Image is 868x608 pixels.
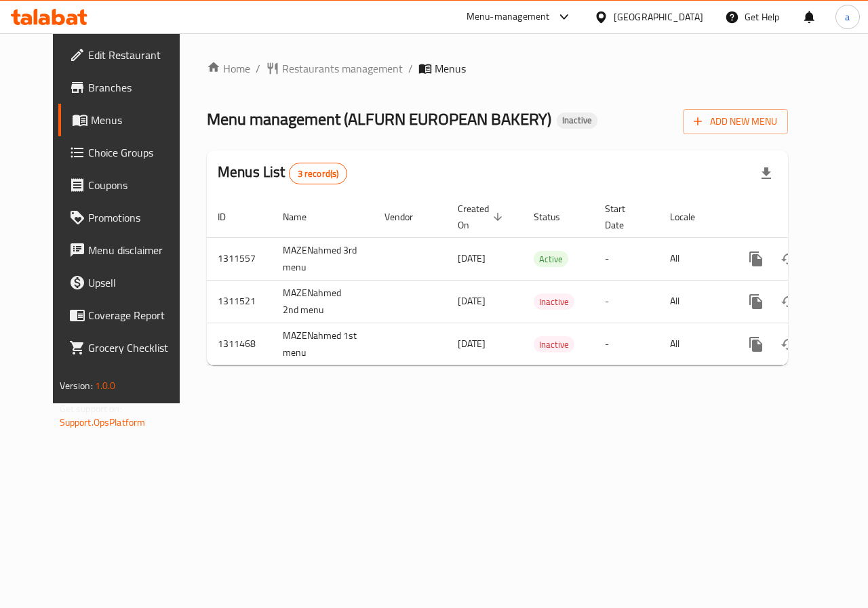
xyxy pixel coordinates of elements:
[88,144,187,161] span: Choice Groups
[845,9,850,24] span: a
[435,60,466,77] span: Menus
[58,169,198,201] a: Coupons
[740,285,772,318] button: more
[534,251,568,267] span: Active
[594,280,659,323] td: -
[534,209,578,225] span: Status
[740,328,772,361] button: more
[272,280,374,323] td: MAZENahmed 2nd menu
[207,237,272,280] td: 1311557
[594,237,659,280] td: -
[659,323,729,365] td: All
[88,275,187,291] span: Upsell
[534,251,568,267] div: Active
[534,294,574,310] span: Inactive
[772,285,805,318] button: Change Status
[60,377,93,394] span: Version:
[659,237,729,280] td: All
[88,340,187,356] span: Grocery Checklist
[772,243,805,275] button: Change Status
[283,209,324,225] span: Name
[58,104,198,136] a: Menus
[207,280,272,323] td: 1311521
[289,163,348,184] div: Total records count
[266,60,403,77] a: Restaurants management
[384,209,431,225] span: Vendor
[60,413,146,431] a: Support.OpsPlatform
[272,237,374,280] td: MAZENahmed 3rd menu
[88,177,187,193] span: Coupons
[557,115,597,126] span: Inactive
[290,167,347,180] span: 3 record(s)
[60,400,122,418] span: Get support on:
[58,136,198,169] a: Choice Groups
[218,162,347,184] h2: Menus List
[534,336,574,352] div: Inactive
[218,209,243,225] span: ID
[750,157,783,190] div: Export file
[594,323,659,365] td: -
[272,323,374,365] td: MAZENahmed 1st menu
[467,9,550,25] div: Menu-management
[58,234,198,266] a: Menu disclaimer
[95,377,116,394] span: 1.0.0
[683,109,788,134] button: Add New Menu
[458,249,486,267] span: [DATE]
[207,323,272,365] td: 1311468
[694,113,777,130] span: Add New Menu
[207,60,250,77] a: Home
[88,79,187,96] span: Branches
[88,47,187,63] span: Edit Restaurant
[207,104,551,134] span: Menu management ( ALFURN EUROPEAN BAKERY )
[740,243,772,275] button: more
[659,280,729,323] td: All
[58,331,198,364] a: Grocery Checklist
[256,60,260,77] li: /
[408,60,413,77] li: /
[88,307,187,323] span: Coverage Report
[458,201,507,233] span: Created On
[58,39,198,71] a: Edit Restaurant
[534,337,574,352] span: Inactive
[614,9,703,24] div: [GEOGRAPHIC_DATA]
[282,60,403,77] span: Restaurants management
[207,60,788,77] nav: breadcrumb
[58,71,198,104] a: Branches
[670,209,713,225] span: Locale
[557,113,597,129] div: Inactive
[605,201,643,233] span: Start Date
[58,201,198,234] a: Promotions
[58,299,198,331] a: Coverage Report
[91,112,187,128] span: Menus
[772,328,805,361] button: Change Status
[58,266,198,299] a: Upsell
[458,292,486,310] span: [DATE]
[88,242,187,258] span: Menu disclaimer
[458,335,486,352] span: [DATE]
[88,209,187,226] span: Promotions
